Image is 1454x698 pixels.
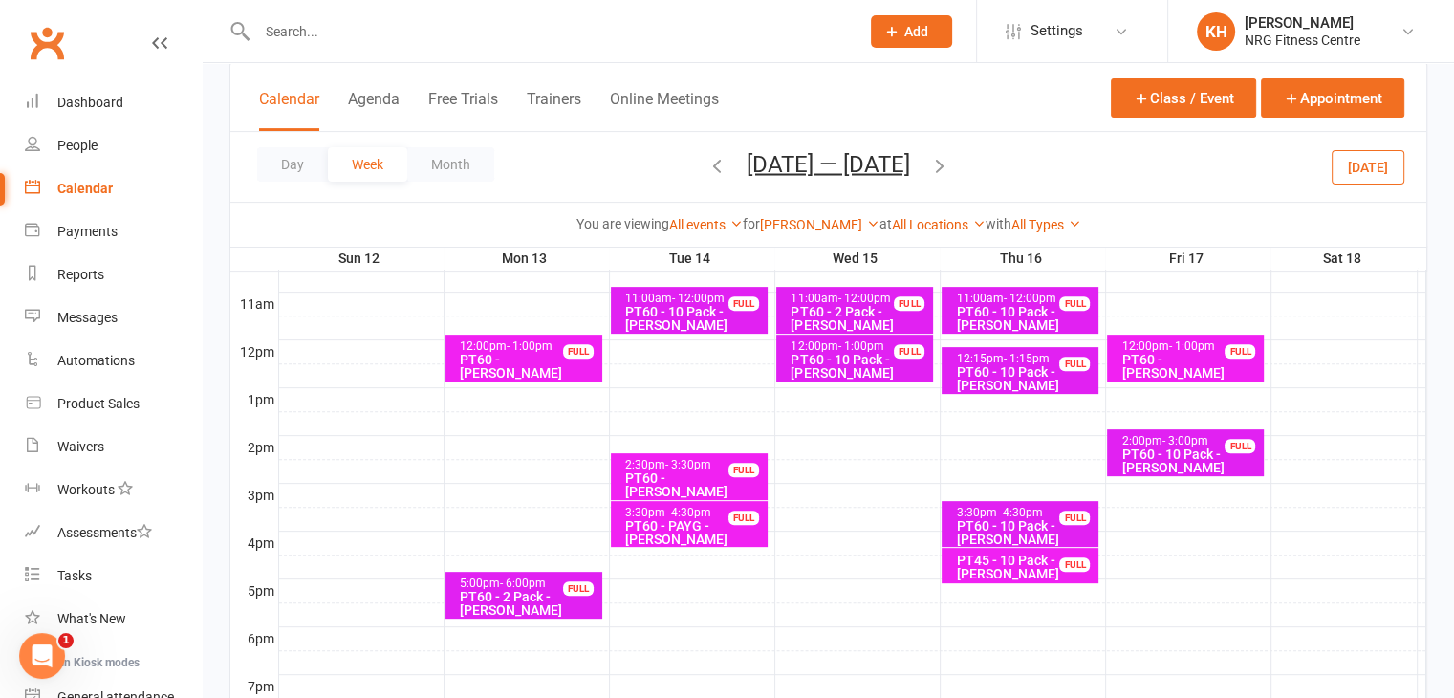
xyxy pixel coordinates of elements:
[1225,439,1255,453] div: FULL
[1332,149,1404,184] button: [DATE]
[57,482,115,497] div: Workouts
[25,124,202,167] a: People
[57,138,98,153] div: People
[624,459,764,471] div: 2:30pm
[624,471,764,498] div: PT60 - [PERSON_NAME]
[25,469,202,512] a: Workouts
[25,512,202,555] a: Assessments
[894,344,924,359] div: FULL
[955,353,1095,365] div: 12:15pm
[728,511,759,525] div: FULL
[871,15,952,48] button: Add
[1270,247,1418,271] th: Sat 18
[444,247,609,271] th: Mon 13
[1161,434,1207,447] span: - 3:00pm
[790,340,929,353] div: 12:00pm
[230,531,278,555] th: 4pm
[57,181,113,196] div: Calendar
[57,224,118,239] div: Payments
[837,339,883,353] span: - 1:00pm
[1245,32,1360,49] div: NRG Fitness Centre
[230,292,278,316] th: 11am
[1111,78,1256,118] button: Class / Event
[624,293,764,305] div: 11:00am
[251,18,846,45] input: Search...
[25,253,202,296] a: Reports
[1225,344,1255,359] div: FULL
[955,305,1095,332] div: PT60 - 10 Pack - [PERSON_NAME]
[747,150,910,177] button: [DATE] — [DATE]
[57,95,123,110] div: Dashboard
[1003,292,1055,305] span: - 12:00pm
[459,340,598,353] div: 12:00pm
[837,292,890,305] span: - 12:00pm
[459,353,598,380] div: PT60 - [PERSON_NAME]
[728,296,759,311] div: FULL
[507,339,553,353] span: - 1:00pm
[25,425,202,469] a: Waivers
[1120,447,1260,474] div: PT60 - 10 Pack - [PERSON_NAME]
[610,90,719,131] button: Online Meetings
[1120,340,1260,353] div: 12:00pm
[955,507,1095,519] div: 3:30pm
[57,310,118,325] div: Messages
[230,483,278,507] th: 3pm
[1120,435,1260,447] div: 2:00pm
[955,554,1095,580] div: PT45 - 10 Pack - [PERSON_NAME]
[665,458,711,471] span: - 3:30pm
[1245,14,1360,32] div: [PERSON_NAME]
[19,633,65,679] iframe: Intercom live chat
[1197,12,1235,51] div: KH
[955,293,1095,305] div: 11:00am
[257,147,328,182] button: Day
[57,353,135,368] div: Automations
[25,210,202,253] a: Payments
[743,216,760,231] strong: for
[892,217,986,232] a: All Locations
[1120,353,1260,380] div: PT60 - [PERSON_NAME]
[348,90,400,131] button: Agenda
[58,633,74,648] span: 1
[904,24,928,39] span: Add
[25,167,202,210] a: Calendar
[940,247,1105,271] th: Thu 16
[57,525,152,540] div: Assessments
[790,353,929,380] div: PT60 - 10 Pack - [PERSON_NAME]
[790,305,929,332] div: PT60 - 2 Pack - [PERSON_NAME]
[576,216,669,231] strong: You are viewing
[230,339,278,363] th: 12pm
[996,506,1042,519] span: - 4:30pm
[894,296,924,311] div: FULL
[879,216,892,231] strong: at
[230,435,278,459] th: 2pm
[230,578,278,602] th: 5pm
[230,626,278,650] th: 6pm
[25,598,202,641] a: What's New
[25,382,202,425] a: Product Sales
[407,147,494,182] button: Month
[563,344,594,359] div: FULL
[609,247,774,271] th: Tue 14
[259,90,319,131] button: Calendar
[1059,511,1090,525] div: FULL
[57,396,140,411] div: Product Sales
[986,216,1011,231] strong: with
[278,247,444,271] th: Sun 12
[1168,339,1214,353] span: - 1:00pm
[1105,247,1270,271] th: Fri 17
[563,581,594,596] div: FULL
[955,365,1095,392] div: PT60 - 10 Pack - [PERSON_NAME]
[25,339,202,382] a: Automations
[1011,217,1081,232] a: All Types
[728,463,759,477] div: FULL
[25,555,202,598] a: Tasks
[774,247,940,271] th: Wed 15
[672,292,725,305] span: - 12:00pm
[790,293,929,305] div: 11:00am
[624,305,764,332] div: PT60 - 10 Pack - [PERSON_NAME]
[57,267,104,282] div: Reports
[459,578,598,590] div: 5:00pm
[665,506,711,519] span: - 4:30pm
[1059,296,1090,311] div: FULL
[328,147,407,182] button: Week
